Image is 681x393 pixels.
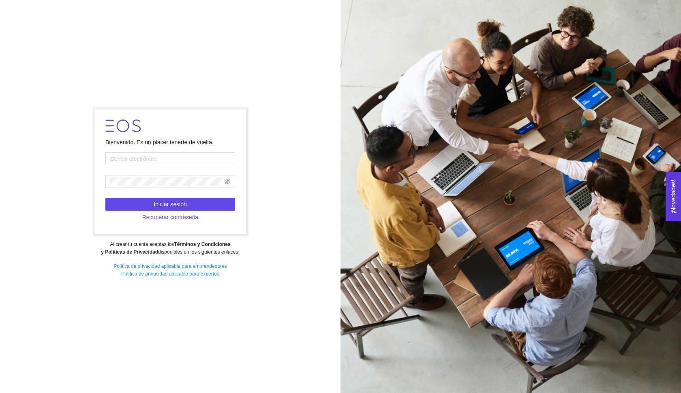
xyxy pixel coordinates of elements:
a: Política de privacidad aplicable para emprendedores [113,263,227,269]
div: Al crear tu cuenta aceptas los disponibles en los siguientes enlaces: [5,241,335,256]
strong: Términos y Condiciones y Políticas de Privacidad [101,241,230,255]
button: Recuperar contraseña [105,211,235,224]
span: Recuperar contraseña [142,213,199,222]
img: LOGO [105,120,141,132]
button: Iniciar sesión [105,198,235,211]
span: eye-invisible [225,179,230,184]
input: Correo electrónico [105,152,235,165]
a: Recuperar contraseña [105,214,235,220]
div: Bienvenido. Es un placer tenerte de vuelta. [105,138,235,147]
a: Política de privacidad aplicable para expertos [121,271,219,277]
button: Open Feedback Widget [666,172,681,221]
span: Iniciar sesión [154,200,187,209]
